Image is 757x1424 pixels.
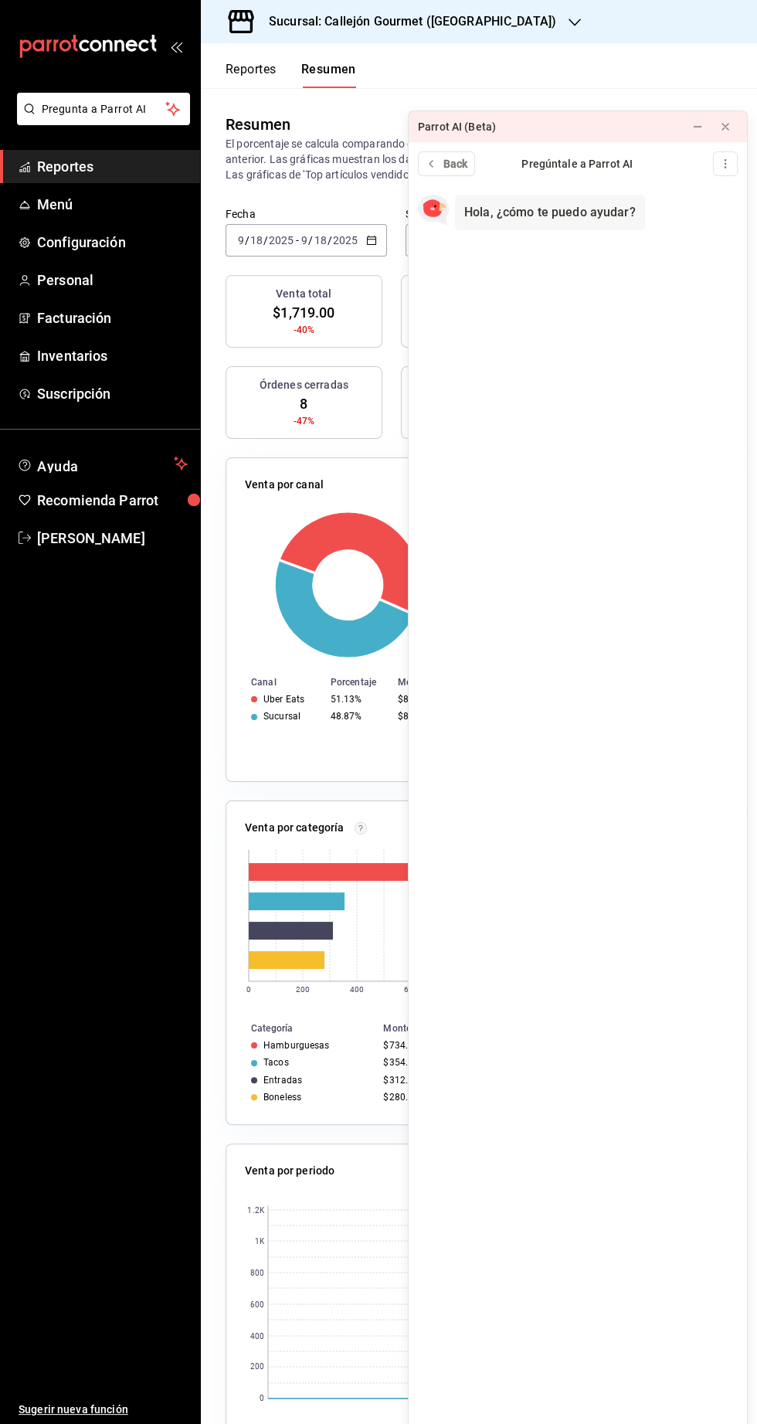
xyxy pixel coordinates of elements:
span: Recomienda Parrot [37,490,188,511]
th: Canal [226,674,324,691]
span: Configuración [37,232,188,253]
input: -- [250,234,263,246]
span: Pregunta a Parrot AI [42,101,166,117]
text: 800 [250,1269,264,1277]
div: $280.00 [383,1092,444,1103]
div: Parrot AI (Beta) [418,119,496,135]
span: [PERSON_NAME] [37,528,188,549]
input: -- [237,234,245,246]
span: -47% [294,414,315,428]
text: 200 [296,985,310,994]
button: Pregunta a Parrot AI [17,93,190,125]
h3: Sucursal: Callejón Gourmet ([GEOGRAPHIC_DATA]) [256,12,556,31]
h3: Órdenes cerradas [260,377,348,393]
text: 400 [350,985,364,994]
span: / [245,234,250,246]
span: / [263,234,268,246]
button: Resumen [301,62,356,88]
text: 400 [250,1332,264,1341]
div: navigation tabs [226,62,356,88]
input: ---- [332,234,358,246]
div: Sucursal [263,711,300,722]
span: Back [443,156,468,172]
label: Fecha [226,209,387,219]
input: -- [314,234,328,246]
div: Hola, ¿cómo te puedo ayudar? [464,204,636,221]
span: Facturación [37,308,188,328]
th: Categoría [226,1020,377,1037]
span: / [328,234,332,246]
div: $312.00 [383,1075,444,1086]
th: Monto [392,674,469,691]
button: open_drawer_menu [170,40,182,53]
div: Hamburguesas [263,1040,330,1051]
span: Sugerir nueva función [19,1402,188,1418]
div: $734.00 [383,1040,444,1051]
text: 1K [255,1237,265,1246]
h3: Venta total [276,286,331,302]
div: Resumen [226,113,290,136]
span: Inventarios [37,345,188,366]
div: Tacos [263,1057,289,1068]
th: Monto [377,1020,469,1037]
button: Reportes [226,62,277,88]
span: -40% [294,323,315,337]
text: 600 [250,1300,264,1309]
p: Venta por canal [245,477,324,493]
span: / [308,234,313,246]
p: Venta por periodo [245,1163,334,1179]
input: ---- [268,234,294,246]
span: Personal [37,270,188,291]
div: 48.87% [331,711,385,722]
button: Back [418,151,475,176]
span: $1,719.00 [273,302,334,323]
th: Porcentaje [324,674,392,691]
span: Ayuda [37,454,168,473]
text: 1.2K [247,1206,264,1215]
div: Pregúntale a Parrot AI [475,156,680,172]
text: 0 [246,985,251,994]
div: 51.13% [331,694,385,705]
p: Venta por categoría [245,820,345,836]
div: Uber Eats [263,694,304,705]
div: Boneless [263,1092,301,1103]
span: Reportes [37,156,188,177]
div: $840.00 [398,711,444,722]
span: Menú [37,194,188,215]
div: $354.00 [383,1057,444,1068]
input: -- [300,234,308,246]
span: 8 [300,393,307,414]
text: 600 [404,985,418,994]
a: Pregunta a Parrot AI [11,112,190,128]
text: 0 [260,1395,264,1403]
span: - [296,234,299,246]
label: Sucursales [406,209,560,219]
p: El porcentaje se calcula comparando el período actual con el anterior, ej. semana actual vs. sema... [226,136,732,182]
text: 200 [250,1363,264,1371]
div: Entradas [263,1075,302,1086]
div: $879.00 [398,694,444,705]
span: Suscripción [37,383,188,404]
